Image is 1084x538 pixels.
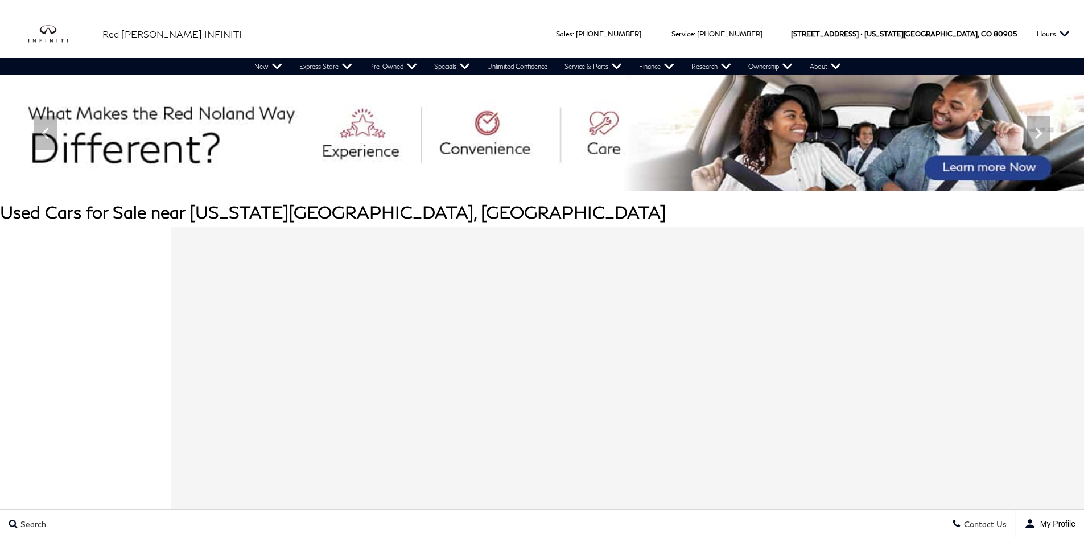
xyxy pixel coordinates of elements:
span: [STREET_ADDRESS] • [791,10,863,58]
a: New [246,58,291,75]
button: Open the hours dropdown [1031,10,1075,58]
a: Pre-Owned [361,58,426,75]
img: INFINITI [28,25,85,43]
span: [US_STATE][GEOGRAPHIC_DATA], [864,10,979,58]
span: 80905 [994,10,1017,58]
a: Service & Parts [556,58,630,75]
span: Contact Us [961,519,1007,529]
a: Finance [630,58,683,75]
a: Research [683,58,740,75]
span: : [694,30,695,38]
a: [PHONE_NUMBER] [697,30,762,38]
a: Unlimited Confidence [479,58,556,75]
button: user-profile-menu [1016,510,1084,538]
span: CO [981,10,992,58]
a: About [801,58,850,75]
span: Red [PERSON_NAME] INFINITI [102,28,242,39]
span: Service [671,30,694,38]
a: Express Store [291,58,361,75]
a: [STREET_ADDRESS] • [US_STATE][GEOGRAPHIC_DATA], CO 80905 [791,30,1017,38]
span: : [572,30,574,38]
span: Search [18,519,46,529]
a: Red [PERSON_NAME] INFINITI [102,27,242,41]
span: My Profile [1036,519,1075,528]
a: Specials [426,58,479,75]
a: infiniti [28,25,85,43]
nav: Main Navigation [246,58,850,75]
span: Sales [556,30,572,38]
a: [PHONE_NUMBER] [576,30,641,38]
a: Ownership [740,58,801,75]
